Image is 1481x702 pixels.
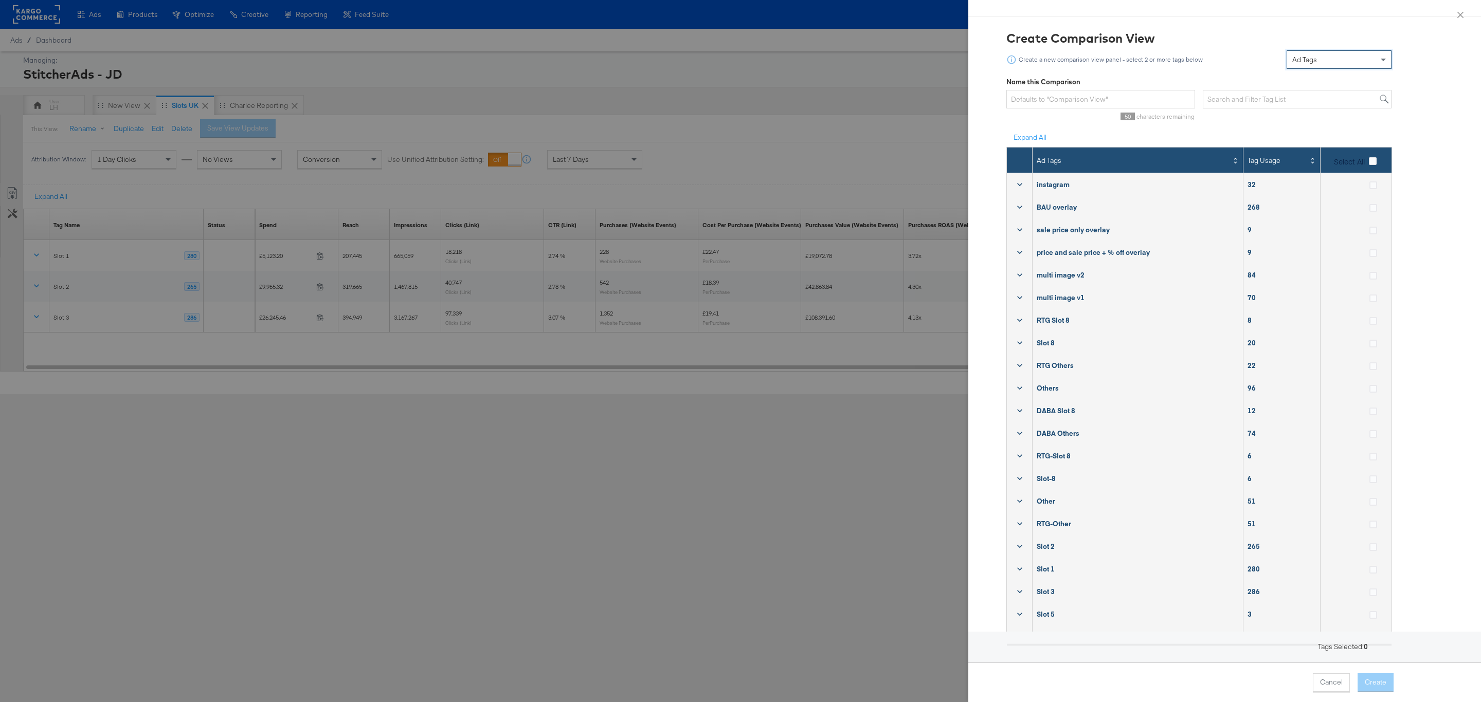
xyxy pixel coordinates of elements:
div: RTG-Slot 8 [1033,447,1243,465]
div: 70 [1243,289,1321,307]
div: Slot 2 [1033,538,1243,556]
div: Other [1033,492,1243,510]
div: price and sale price + % off overlay [1033,244,1243,262]
button: Expand All [1006,128,1392,147]
div: DABA Others [1033,424,1243,442]
strong: 0 [1364,642,1368,662]
span: Select All [1334,156,1365,167]
div: DABA Slot 8 [1033,402,1243,420]
div: 9 [1243,221,1321,239]
span: 50 [1121,113,1135,120]
div: Slot 5 [1033,605,1243,623]
div: 6 [1243,470,1321,488]
div: Create a new comparison view panel - select 2 or more tags below [1018,56,1203,63]
div: 20 [1243,334,1321,352]
div: sale price only overlay [1033,221,1243,239]
div: RTG-Other [1033,515,1243,533]
div: 99 [1243,628,1321,646]
div: RTG Others [1033,357,1243,375]
input: Search and Filter Tag List [1203,90,1392,109]
div: 12 [1243,402,1321,420]
div: Slot 1 [1033,560,1243,578]
div: 3 [1243,605,1321,623]
div: characters remaining [1006,113,1195,120]
span: close [1456,11,1465,19]
div: 6 [1243,447,1321,465]
div: Slot 8 [1033,334,1243,352]
div: 51 [1243,492,1321,510]
div: Others [1033,379,1243,397]
div: 74 [1243,424,1321,442]
div: 8 [1243,311,1321,329]
div: 51 [1243,515,1321,533]
div: Name this Comparison [1006,77,1392,87]
div: RTG Slot 8 [1033,311,1243,329]
div: Tags Selected: [968,632,1481,662]
div: BAU overlay [1033,198,1243,216]
input: Defaults to "Comparison View" [1006,90,1195,109]
div: Slot 3 [1033,583,1243,601]
div: multi image v2 [1033,266,1243,284]
div: 9 [1243,244,1321,262]
div: Tag Usage [1248,156,1316,165]
div: 22 [1243,357,1321,375]
div: 96 [1243,379,1321,397]
button: Cancel [1313,673,1350,692]
div: Slot-8 [1033,470,1243,488]
div: DABA Slot 3 [1033,628,1243,646]
div: 32 [1243,176,1321,194]
div: 280 [1243,560,1321,578]
div: 286 [1243,583,1321,601]
div: 265 [1243,538,1321,556]
div: 84 [1243,266,1321,284]
div: Ad Tags [1037,156,1239,165]
span: Ad Tags [1292,55,1317,64]
div: 268 [1243,198,1321,216]
div: instagram [1033,176,1243,194]
div: multi image v1 [1033,289,1243,307]
div: Create Comparison View [1006,29,1392,47]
